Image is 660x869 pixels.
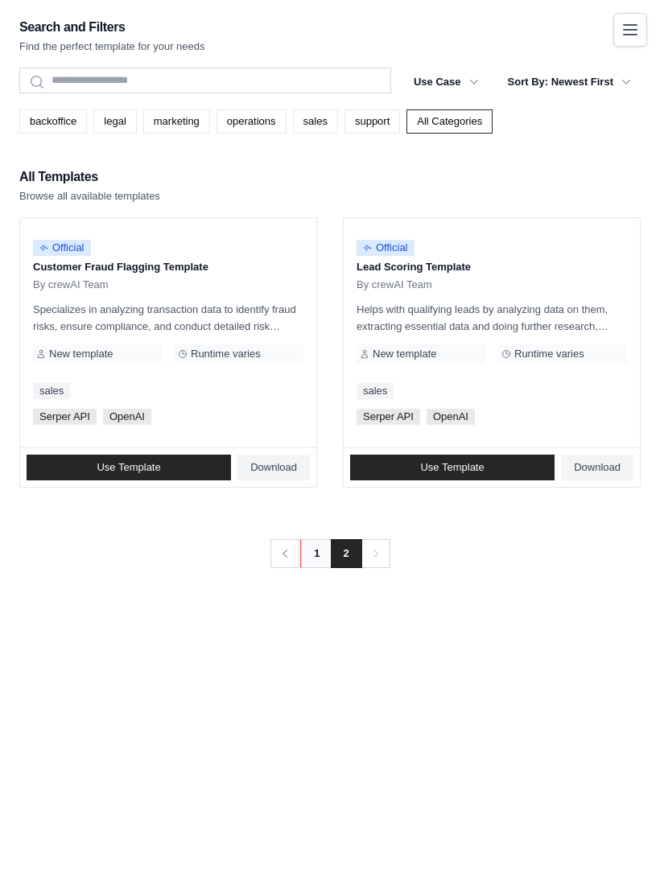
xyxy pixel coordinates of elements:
p: Lead Scoring Template [357,259,627,275]
nav: Pagination [270,539,390,568]
h2: Search and Filters [19,16,205,39]
button: Toggle navigation [613,13,647,47]
a: Download [237,455,310,480]
a: marketing [143,109,210,134]
span: Use Template [97,461,160,474]
a: support [344,109,400,134]
a: operations [217,109,287,134]
a: All Categories [406,109,493,134]
span: Official [357,240,415,256]
button: Use Case [404,68,489,97]
span: Serper API [33,409,97,425]
span: Runtime varies [191,348,261,360]
p: Browse all available templates [19,188,160,204]
span: Download [574,461,621,474]
span: Download [250,461,297,474]
span: Official [33,240,91,256]
a: backoffice [19,109,87,134]
span: 2 [331,539,362,568]
a: Use Template [27,455,231,480]
span: By crewAI Team [357,278,432,291]
a: sales [357,383,394,399]
p: Specializes in analyzing transaction data to identify fraud risks, ensure compliance, and conduct... [33,301,303,335]
button: Sort By: Newest First [498,68,641,97]
span: Serper API [357,409,420,425]
span: OpenAI [427,409,475,425]
a: 1 [300,539,332,568]
a: Use Template [350,455,555,480]
span: OpenAI [103,409,151,425]
span: New template [373,348,436,360]
span: By crewAI Team [33,278,109,291]
a: legal [93,109,136,134]
p: Helps with qualifying leads by analyzing data on them, extracting essential data and doing furthe... [357,301,627,335]
span: Runtime varies [514,348,584,360]
span: Use Template [420,461,484,474]
a: Download [561,455,633,480]
a: sales [33,383,70,399]
p: Customer Fraud Flagging Template [33,259,303,275]
h2: All Templates [19,166,160,188]
p: Find the perfect template for your needs [19,39,205,55]
a: sales [293,109,338,134]
span: New template [49,348,113,360]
